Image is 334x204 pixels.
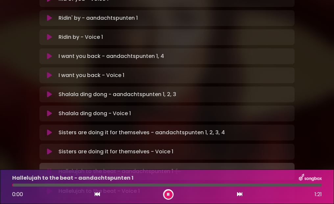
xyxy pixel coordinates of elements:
p: Ridin by - Voice 1 [59,33,103,41]
span: 0:00 [12,191,23,198]
img: songbox-logo-white.png [299,174,322,182]
p: I want you back - aandachtspunten 1, 4 [59,52,164,60]
p: I want you back - Voice 1 [59,71,124,79]
p: Sisters are doing it for themselves - Voice 1 [59,148,173,156]
p: Sisters are doing it for themselves - aandachtspunten 1, 2, 3, 4 [59,129,225,137]
p: Shalala ding dong - Voice 1 [59,110,131,117]
img: waveform4.gif [173,167,182,176]
p: Shalala ding dong - aandachtspunten 1, 2, 3 [59,90,176,98]
span: 1:21 [315,191,322,198]
p: Hallelujah to the beat - aandachtspunten 1 [59,167,182,176]
p: Hallelujah to the beat - aandachtspunten 1 [12,174,133,182]
p: Ridin' by - aandachtspunten 1 [59,14,138,22]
